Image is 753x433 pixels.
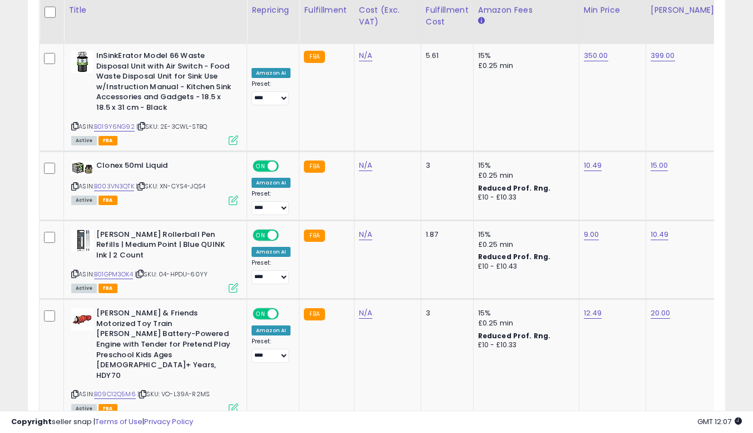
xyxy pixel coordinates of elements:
[71,51,93,73] img: 41YL3RJC4-L._SL40_.jpg
[304,230,324,242] small: FBA
[304,51,324,63] small: FBA
[254,162,268,171] span: ON
[137,390,210,398] span: | SKU: VO-L39A-R2MS
[478,331,551,340] b: Reduced Prof. Rng.
[136,182,205,191] span: | SKU: XN-CYS4-JQS4
[651,308,671,319] a: 20.00
[478,240,570,250] div: £0.25 min
[96,160,232,174] b: Clonex 50ml Liquid
[277,231,295,240] span: OFF
[478,16,485,26] small: Amazon Fees.
[478,160,570,171] div: 15%
[252,80,291,105] div: Preset:
[651,229,669,240] a: 10.49
[135,270,208,279] span: | SKU: 04-HPDU-60YY
[71,136,97,145] span: All listings currently available for purchase on Amazon
[71,160,238,204] div: ASIN:
[478,51,570,61] div: 15%
[252,247,291,257] div: Amazon AI
[96,308,232,383] b: [PERSON_NAME] & Friends Motorized Toy Train [PERSON_NAME] Battery-Powered Engine with Tender for ...
[11,417,193,427] div: seller snap | |
[71,284,97,293] span: All listings currently available for purchase on Amazon
[304,308,324,320] small: FBA
[426,230,465,240] div: 1.87
[697,416,742,427] span: 2025-09-10 12:07 GMT
[96,51,232,115] b: InSinkErator Model 66 Waste Disposal Unit with Air Switch - Food Waste Disposal Unit for Sink Use...
[95,416,142,427] a: Terms of Use
[254,309,268,319] span: ON
[426,4,469,27] div: Fulfillment Cost
[254,231,268,240] span: ON
[71,308,93,330] img: 31nSe7JnXnL._SL40_.jpg
[304,160,324,173] small: FBA
[478,340,570,350] div: £10 - £10.33
[277,162,295,171] span: OFF
[252,338,291,363] div: Preset:
[478,183,551,193] b: Reduced Prof. Rng.
[277,309,295,319] span: OFF
[651,4,717,16] div: [PERSON_NAME]
[252,178,291,188] div: Amazon AI
[99,284,117,293] span: FBA
[99,196,117,205] span: FBA
[584,308,602,319] a: 12.49
[304,4,349,16] div: Fulfillment
[71,404,97,413] span: All listings currently available for purchase on Amazon
[359,160,372,171] a: N/A
[68,4,242,16] div: Title
[426,308,465,318] div: 3
[478,252,551,261] b: Reduced Prof. Rng.
[252,68,291,78] div: Amazon AI
[478,318,570,328] div: £0.25 min
[71,230,93,252] img: 41VzqG69kBL._SL40_.jpg
[584,229,599,240] a: 9.00
[71,51,238,144] div: ASIN:
[359,308,372,319] a: N/A
[584,4,641,16] div: Min Price
[478,61,570,71] div: £0.25 min
[651,50,675,61] a: 399.00
[426,51,465,61] div: 5.61
[94,390,136,399] a: B09C12Q5M6
[252,325,291,335] div: Amazon AI
[99,404,117,413] span: FBA
[11,416,52,427] strong: Copyright
[651,160,668,171] a: 15.00
[94,122,135,132] a: B019Y6NG92
[478,308,570,318] div: 15%
[584,160,602,171] a: 10.49
[252,4,294,16] div: Repricing
[136,122,207,131] span: | SKU: 2E-3CWL-STBQ
[252,190,291,215] div: Preset:
[94,182,134,191] a: B003VN3QTK
[478,171,570,181] div: £0.25 min
[478,193,570,202] div: £10 - £10.33
[426,160,465,171] div: 3
[584,50,608,61] a: 350.00
[71,160,93,176] img: 41BCEht+w1L._SL40_.jpg
[359,50,372,61] a: N/A
[99,136,117,145] span: FBA
[71,196,97,205] span: All listings currently available for purchase on Amazon
[252,259,291,284] div: Preset:
[478,230,570,240] div: 15%
[71,230,238,291] div: ASIN:
[359,4,416,27] div: Cost (Exc. VAT)
[94,270,133,279] a: B01GPM3OK4
[96,230,232,264] b: [PERSON_NAME] Rollerball Pen Refills | Medium Point | Blue QUINK Ink | 2 Count
[359,229,372,240] a: N/A
[478,262,570,271] div: £10 - £10.43
[144,416,193,427] a: Privacy Policy
[478,4,574,16] div: Amazon Fees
